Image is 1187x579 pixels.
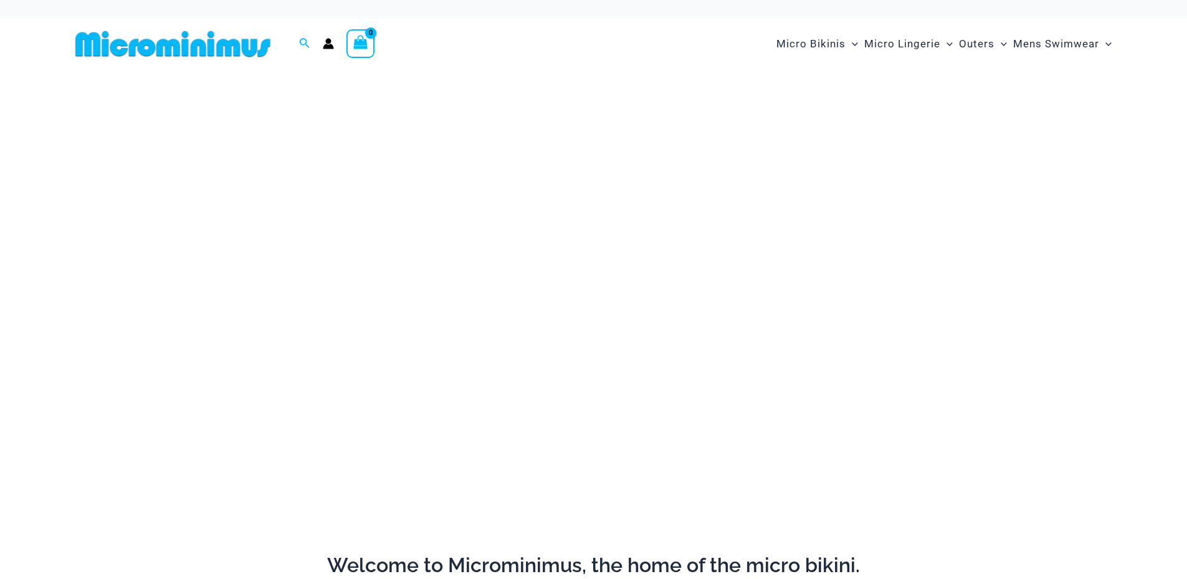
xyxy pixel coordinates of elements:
a: Mens SwimwearMenu ToggleMenu Toggle [1010,25,1115,63]
span: Outers [959,28,994,60]
nav: Site Navigation [771,23,1117,65]
a: Account icon link [323,38,334,49]
a: Micro BikinisMenu ToggleMenu Toggle [773,25,861,63]
a: OutersMenu ToggleMenu Toggle [956,25,1010,63]
h2: Welcome to Microminimus, the home of the micro bikini. [70,552,1117,578]
img: MM SHOP LOGO FLAT [70,30,275,58]
a: Search icon link [299,36,310,52]
span: Menu Toggle [994,28,1007,60]
span: Menu Toggle [940,28,953,60]
span: Micro Bikinis [776,28,846,60]
span: Mens Swimwear [1013,28,1099,60]
a: View Shopping Cart, empty [346,29,375,58]
span: Menu Toggle [1099,28,1112,60]
a: Micro LingerieMenu ToggleMenu Toggle [861,25,956,63]
span: Micro Lingerie [864,28,940,60]
span: Menu Toggle [846,28,858,60]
